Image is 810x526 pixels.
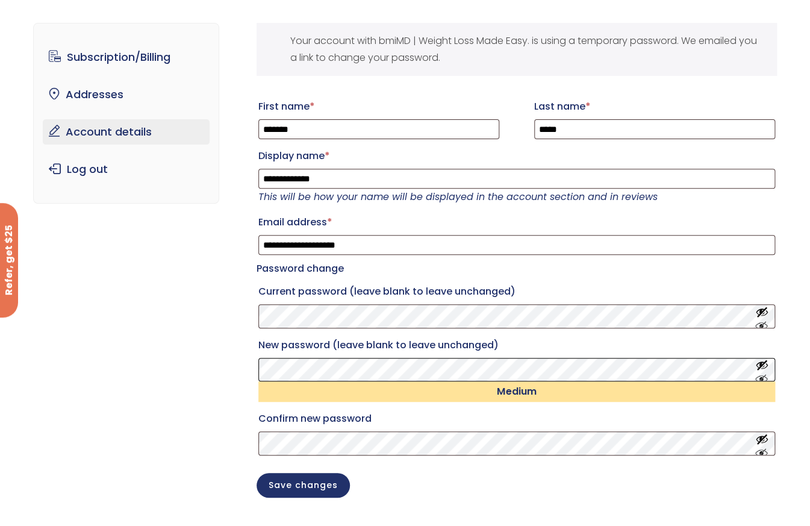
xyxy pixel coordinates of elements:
label: Current password (leave blank to leave unchanged) [258,282,775,301]
label: New password (leave blank to leave unchanged) [258,336,775,355]
a: Subscription/Billing [43,45,210,70]
div: Your account with bmiMD | Weight Loss Made Easy. is using a temporary password. We emailed you a ... [257,23,777,76]
label: Last name [534,97,775,116]
legend: Password change [257,260,344,277]
em: This will be how your name will be displayed in the account section and in reviews [258,190,658,204]
div: Medium [258,381,775,402]
label: Display name [258,146,775,166]
a: Addresses [43,82,210,107]
button: Save changes [257,473,350,498]
nav: Account pages [33,23,219,204]
label: Email address [258,213,775,232]
label: Confirm new password [258,409,775,428]
button: Show password [755,305,768,327]
a: Log out [43,157,210,182]
button: Show password [755,432,768,454]
button: Show password [755,358,768,381]
label: First name [258,97,499,116]
a: Account details [43,119,210,145]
